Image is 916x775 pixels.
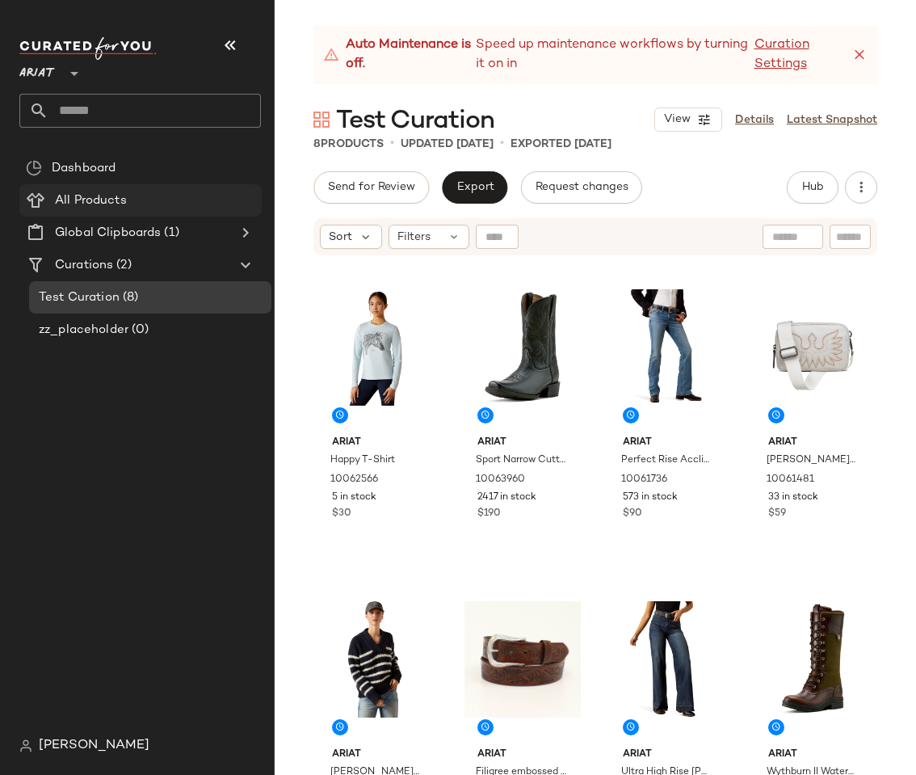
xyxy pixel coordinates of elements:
span: 33 in stock [768,491,818,505]
span: [PERSON_NAME] [39,736,149,756]
span: Filters [397,229,431,246]
span: Ariat [623,436,713,450]
span: Ariat [477,436,568,450]
span: 8 [313,138,321,150]
span: (2) [113,256,131,275]
span: Ariat [768,748,859,762]
span: Perfect Rise Acclimatize Nayelli Boot Cut [PERSON_NAME] [621,453,712,468]
span: Happy T-Shirt [330,453,395,468]
button: View [654,107,722,132]
span: Ariat [19,55,55,84]
span: 5 in stock [332,491,376,505]
span: • [500,134,504,154]
span: Test Curation [336,105,495,137]
span: Dashboard [52,159,116,178]
span: Ariat [477,748,568,762]
img: svg%3e [26,160,42,176]
span: 10063960 [476,473,525,487]
button: Request changes [521,171,642,204]
span: Ariat [623,748,713,762]
strong: Auto Maintenance is off. [346,36,476,74]
img: 10061481_front.jpg [755,266,872,429]
a: Curation Settings [754,36,851,74]
div: Products [313,136,384,153]
span: All Products [55,192,127,210]
span: (8) [120,289,138,307]
span: Ariat [332,748,422,762]
span: Test Curation [39,289,120,307]
button: Export [442,171,507,204]
div: Speed up maintenance workflows by turning it on in [323,36,851,74]
span: $90 [623,507,642,521]
img: svg%3e [313,112,330,128]
span: Global Clipboards [55,224,161,242]
img: 10062566_front.jpg [319,266,435,429]
a: Details [735,112,774,128]
span: 573 in stock [623,491,678,505]
span: Hub [801,181,824,194]
button: Send for Review [313,171,429,204]
span: Sort [329,229,352,246]
span: Ariat [332,436,422,450]
span: zz_placeholder [39,321,128,339]
img: 10063960_3-4_front.jpg [464,266,581,429]
p: updated [DATE] [401,136,494,153]
img: cfy_white_logo.C9jOOHJF.svg [19,37,157,60]
span: Curations [55,256,113,275]
span: Sport Narrow Cutter Toe Cowboy Boot [476,453,566,468]
img: 10044244_front.jpg [464,578,581,741]
span: Ariat [768,436,859,450]
span: 10061481 [767,473,814,487]
button: Hub [787,171,838,204]
img: 10065915_front.jpg [610,578,726,741]
img: 10062459_front.jpg [319,578,435,741]
span: Request changes [535,181,628,194]
span: (0) [128,321,149,339]
a: Latest Snapshot [787,112,877,128]
span: (1) [161,224,179,242]
img: 10061736_front.jpg [610,266,726,429]
span: $30 [332,507,351,521]
span: [PERSON_NAME] Belt Bag [767,453,857,468]
span: Send for Review [327,181,415,194]
span: Export [456,181,494,194]
span: View [663,113,691,126]
img: 10063917_3-4_front.jpg [755,578,872,741]
p: Exported [DATE] [511,136,611,153]
span: $59 [768,507,786,521]
img: svg%3e [19,739,32,752]
span: 2417 in stock [477,491,536,505]
span: • [390,134,394,154]
span: 10062566 [330,473,378,487]
span: $190 [477,507,501,521]
span: 10061736 [621,473,667,487]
